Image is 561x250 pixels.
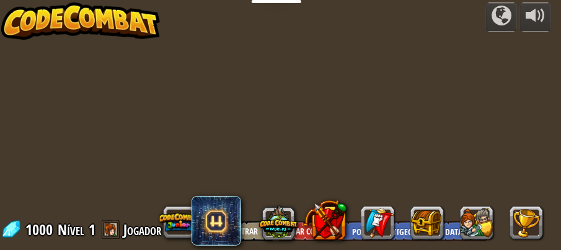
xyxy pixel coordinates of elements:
[25,220,56,239] span: 1000
[520,2,551,32] button: Ajuste o volume
[486,2,517,32] button: Campanhas
[89,220,95,239] span: 1
[123,220,211,239] span: Jogador Anônimo
[58,220,84,240] span: Nível
[1,2,160,40] img: CodeCombat - Learn how to code by playing a game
